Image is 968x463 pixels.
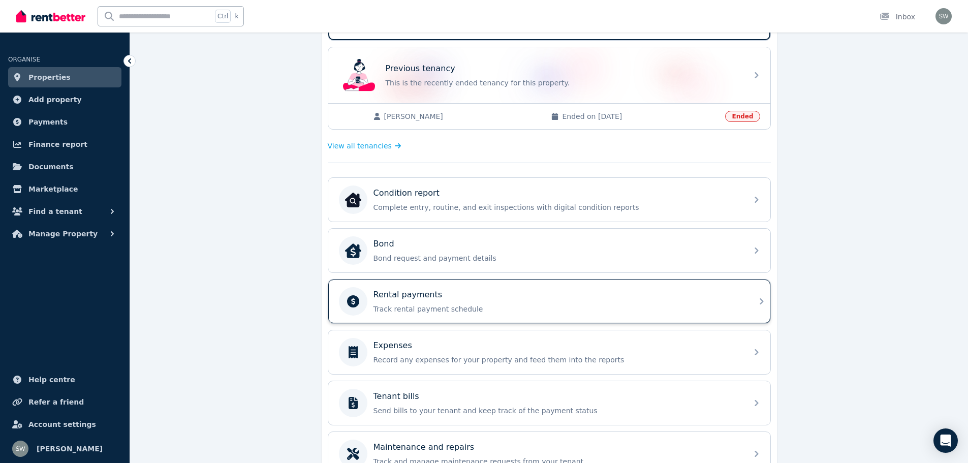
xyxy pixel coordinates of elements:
span: Find a tenant [28,205,82,218]
a: Refer a friend [8,392,121,412]
span: Marketplace [28,183,78,195]
a: Add property [8,89,121,110]
a: Account settings [8,414,121,435]
p: Expenses [373,339,412,352]
span: Properties [28,71,71,83]
img: Previous tenancy [343,59,376,91]
a: Finance report [8,134,121,155]
span: [PERSON_NAME] [384,111,541,121]
span: View all tenancies [328,141,392,151]
p: This is the recently ended tenancy for this property. [386,78,741,88]
img: Bond [345,242,361,259]
a: Tenant billsSend bills to your tenant and keep track of the payment status [328,381,770,425]
img: Stacey Walker [12,441,28,457]
span: Payments [28,116,68,128]
span: Manage Property [28,228,98,240]
a: BondBondBond request and payment details [328,229,770,272]
p: Complete entry, routine, and exit inspections with digital condition reports [373,202,741,212]
a: View all tenancies [328,141,401,151]
span: Refer a friend [28,396,84,408]
button: Manage Property [8,224,121,244]
a: Payments [8,112,121,132]
a: Help centre [8,369,121,390]
p: Bond request and payment details [373,253,741,263]
span: k [235,12,238,20]
a: Documents [8,157,121,177]
p: Condition report [373,187,440,199]
p: Tenant bills [373,390,419,403]
img: RentBetter [16,9,85,24]
span: Documents [28,161,74,173]
div: Open Intercom Messenger [933,428,958,453]
span: Ended on [DATE] [562,111,719,121]
a: ExpensesRecord any expenses for your property and feed them into the reports [328,330,770,374]
span: ORGANISE [8,56,40,63]
p: Previous tenancy [386,63,455,75]
p: Bond [373,238,394,250]
p: Record any expenses for your property and feed them into the reports [373,355,741,365]
a: Properties [8,67,121,87]
span: Account settings [28,418,96,430]
span: Add property [28,94,82,106]
a: Previous tenancyPrevious tenancyThis is the recently ended tenancy for this property. [328,47,770,103]
span: Help centre [28,374,75,386]
button: Find a tenant [8,201,121,222]
p: Maintenance and repairs [373,441,475,453]
span: [PERSON_NAME] [37,443,103,455]
p: Rental payments [373,289,443,301]
a: Marketplace [8,179,121,199]
span: Ended [725,111,760,122]
div: Inbox [880,12,915,22]
a: Condition reportCondition reportComplete entry, routine, and exit inspections with digital condit... [328,178,770,222]
a: Rental paymentsTrack rental payment schedule [328,280,770,323]
p: Track rental payment schedule [373,304,741,314]
span: Ctrl [215,10,231,23]
img: Condition report [345,192,361,208]
img: Stacey Walker [935,8,952,24]
span: Finance report [28,138,87,150]
p: Send bills to your tenant and keep track of the payment status [373,406,741,416]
